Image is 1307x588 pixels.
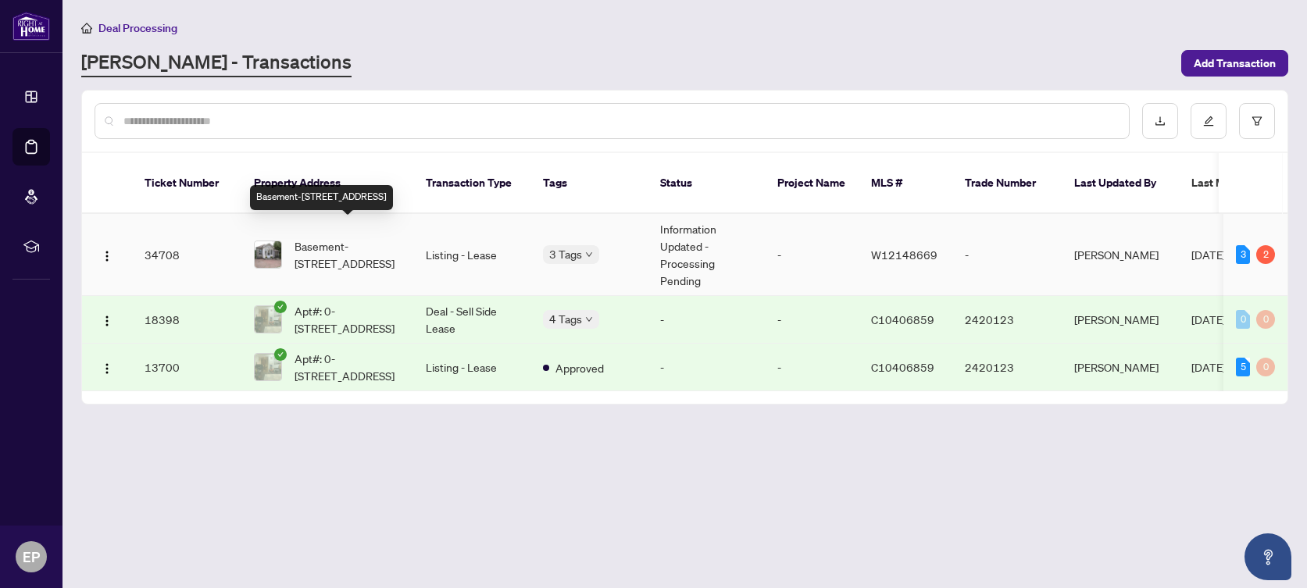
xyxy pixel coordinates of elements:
[95,307,120,332] button: Logo
[1256,310,1275,329] div: 0
[101,315,113,327] img: Logo
[95,355,120,380] button: Logo
[274,301,287,313] span: check-circle
[952,153,1062,214] th: Trade Number
[81,49,352,77] a: [PERSON_NAME] - Transactions
[952,344,1062,391] td: 2420123
[132,214,241,296] td: 34708
[765,344,859,391] td: -
[1062,344,1179,391] td: [PERSON_NAME]
[1191,248,1226,262] span: [DATE]
[871,360,934,374] span: C10406859
[295,237,401,272] span: Basement-[STREET_ADDRESS]
[1155,116,1166,127] span: download
[859,153,952,214] th: MLS #
[95,242,120,267] button: Logo
[648,214,765,296] td: Information Updated - Processing Pending
[81,23,92,34] span: home
[1142,103,1178,139] button: download
[871,312,934,326] span: C10406859
[765,153,859,214] th: Project Name
[98,21,177,35] span: Deal Processing
[413,214,530,296] td: Listing - Lease
[132,153,241,214] th: Ticket Number
[585,315,593,323] span: down
[1062,153,1179,214] th: Last Updated By
[1181,50,1288,77] button: Add Transaction
[241,153,413,214] th: Property Address
[23,546,40,568] span: EP
[255,306,281,333] img: thumbnail-img
[1256,245,1275,264] div: 2
[1236,245,1250,264] div: 3
[295,302,401,337] span: Apt#: 0-[STREET_ADDRESS]
[1191,174,1287,191] span: Last Modified Date
[1236,358,1250,376] div: 5
[413,344,530,391] td: Listing - Lease
[413,296,530,344] td: Deal - Sell Side Lease
[1062,296,1179,344] td: [PERSON_NAME]
[555,359,604,376] span: Approved
[295,350,401,384] span: Apt#: 0-[STREET_ADDRESS]
[1239,103,1275,139] button: filter
[765,214,859,296] td: -
[648,344,765,391] td: -
[765,296,859,344] td: -
[1062,214,1179,296] td: [PERSON_NAME]
[274,348,287,361] span: check-circle
[1236,310,1250,329] div: 0
[132,344,241,391] td: 13700
[549,245,582,263] span: 3 Tags
[255,354,281,380] img: thumbnail-img
[549,310,582,328] span: 4 Tags
[585,251,593,258] span: down
[530,153,648,214] th: Tags
[1245,533,1291,580] button: Open asap
[648,296,765,344] td: -
[1203,116,1214,127] span: edit
[101,250,113,262] img: Logo
[648,153,765,214] th: Status
[1256,358,1275,376] div: 0
[1191,103,1227,139] button: edit
[413,153,530,214] th: Transaction Type
[952,214,1062,296] td: -
[1191,360,1226,374] span: [DATE]
[101,362,113,375] img: Logo
[132,296,241,344] td: 18398
[12,12,50,41] img: logo
[1194,51,1276,76] span: Add Transaction
[255,241,281,268] img: thumbnail-img
[952,296,1062,344] td: 2420123
[1191,312,1226,326] span: [DATE]
[1252,116,1262,127] span: filter
[250,185,393,210] div: Basement-[STREET_ADDRESS]
[871,248,937,262] span: W12148669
